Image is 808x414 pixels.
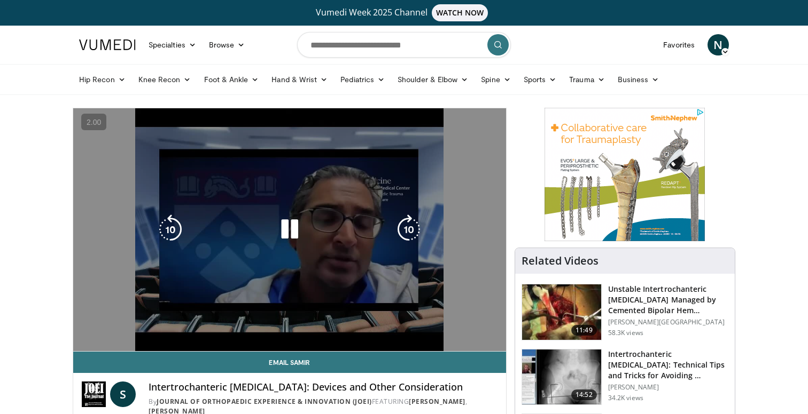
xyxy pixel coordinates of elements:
[657,34,701,55] a: Favorites
[611,69,666,90] a: Business
[198,69,266,90] a: Foot & Ankle
[522,284,728,340] a: 11:49 Unstable Intertrochanteric [MEDICAL_DATA] Managed by Cemented Bipolar Hem… [PERSON_NAME][GE...
[432,4,488,21] span: WATCH NOW
[203,34,252,55] a: Browse
[81,4,727,21] a: Vumedi Week 2025 ChannelWATCH NOW
[73,352,506,373] a: Email Samir
[608,383,728,392] p: [PERSON_NAME]
[571,389,597,400] span: 14:52
[563,69,611,90] a: Trauma
[409,397,465,406] a: [PERSON_NAME]
[132,69,198,90] a: Knee Recon
[545,108,705,241] iframe: Advertisement
[571,325,597,336] span: 11:49
[297,32,511,58] input: Search topics, interventions
[708,34,729,55] a: N
[608,318,728,327] p: [PERSON_NAME][GEOGRAPHIC_DATA]
[73,69,132,90] a: Hip Recon
[82,381,106,407] img: Journal of Orthopaedic Experience & Innovation (JOEI)
[608,394,643,402] p: 34.2K views
[608,329,643,337] p: 58.3K views
[149,381,498,393] h4: Intertrochanteric [MEDICAL_DATA]: Devices and Other Consideration
[142,34,203,55] a: Specialties
[522,349,728,405] a: 14:52 Intertrochanteric [MEDICAL_DATA]: Technical Tips and Tricks for Avoiding … [PERSON_NAME] 34...
[391,69,475,90] a: Shoulder & Elbow
[73,108,506,352] video-js: Video Player
[334,69,391,90] a: Pediatrics
[522,349,601,405] img: DA_UIUPltOAJ8wcH4xMDoxOjB1O8AjAz.150x105_q85_crop-smart_upscale.jpg
[265,69,334,90] a: Hand & Wrist
[79,39,136,50] img: VuMedi Logo
[157,397,372,406] a: Journal of Orthopaedic Experience & Innovation (JOEI)
[522,254,599,267] h4: Related Videos
[475,69,517,90] a: Spine
[110,381,136,407] a: S
[517,69,563,90] a: Sports
[608,349,728,381] h3: Intertrochanteric [MEDICAL_DATA]: Technical Tips and Tricks for Avoiding …
[522,284,601,340] img: 1468547_3.png.150x105_q85_crop-smart_upscale.jpg
[608,284,728,316] h3: Unstable Intertrochanteric [MEDICAL_DATA] Managed by Cemented Bipolar Hem…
